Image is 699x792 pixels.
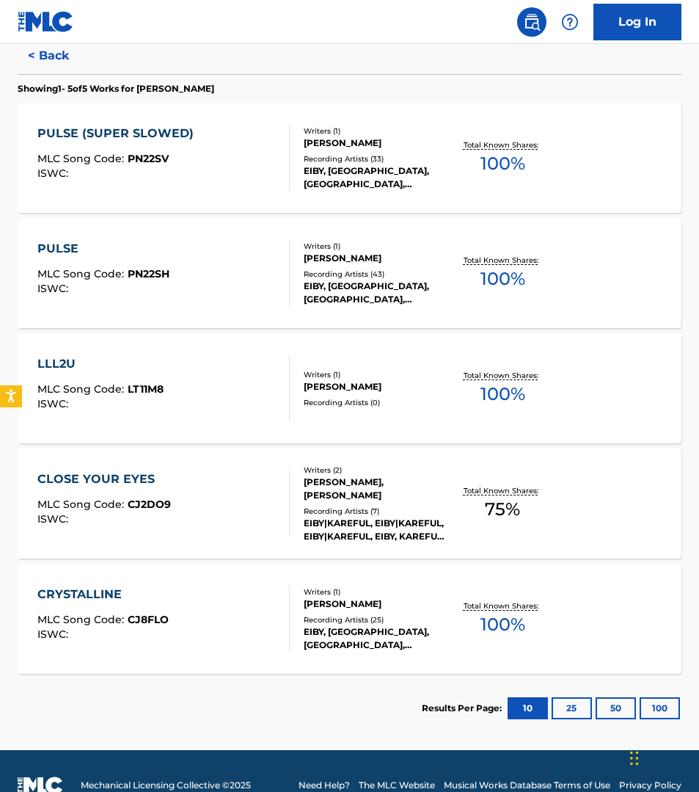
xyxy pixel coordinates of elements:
[304,252,447,265] div: [PERSON_NAME]
[18,564,681,674] a: CRYSTALLINEMLC Song Code:CJ8FLOISWC:Writers (1)[PERSON_NAME]Recording Artists (25)EIBY, [GEOGRAPH...
[304,280,447,306] div: EIBY, [GEOGRAPHIC_DATA], [GEOGRAPHIC_DATA], [GEOGRAPHIC_DATA], [GEOGRAPHIC_DATA]
[626,722,699,792] iframe: Chat Widget
[555,7,585,37] div: Help
[81,779,251,792] span: Mechanical Licensing Collective © 2025
[517,7,546,37] a: Public Search
[37,498,128,511] span: MLC Song Code :
[18,448,681,559] a: CLOSE YOUR EYESMLC Song Code:CJ2DO9ISWC:Writers (2)[PERSON_NAME], [PERSON_NAME]Recording Artists ...
[37,613,128,626] span: MLC Song Code :
[640,697,680,719] button: 100
[37,355,164,373] div: LLL2U
[128,498,171,511] span: CJ2DO9
[304,126,447,137] div: Writers ( 1 )
[37,282,72,295] span: ISWC :
[464,370,542,381] p: Total Known Shares:
[552,697,592,719] button: 25
[619,779,681,792] a: Privacy Policy
[128,613,169,626] span: CJ8FLO
[37,471,171,488] div: CLOSE YOUR EYES
[304,380,447,393] div: [PERSON_NAME]
[37,267,128,280] span: MLC Song Code :
[304,164,447,191] div: EIBY, [GEOGRAPHIC_DATA], [GEOGRAPHIC_DATA], [GEOGRAPHIC_DATA], [GEOGRAPHIC_DATA]
[37,382,128,396] span: MLC Song Code :
[630,736,639,780] div: Drag
[523,13,541,31] img: search
[37,167,72,180] span: ISWC :
[304,465,447,476] div: Writers ( 2 )
[508,697,548,719] button: 10
[464,600,542,611] p: Total Known Shares:
[304,153,447,164] div: Recording Artists ( 33 )
[304,614,447,625] div: Recording Artists ( 25 )
[128,152,169,165] span: PN22SV
[18,11,74,32] img: MLC Logo
[596,697,636,719] button: 50
[593,4,681,40] a: Log In
[37,628,72,641] span: ISWC :
[18,37,106,74] button: < Back
[304,476,447,502] div: [PERSON_NAME], [PERSON_NAME]
[480,611,525,638] span: 100 %
[444,779,610,792] a: Musical Works Database Terms of Use
[464,485,542,496] p: Total Known Shares:
[304,597,447,611] div: [PERSON_NAME]
[304,397,447,408] div: Recording Artists ( 0 )
[561,13,579,31] img: help
[304,586,447,597] div: Writers ( 1 )
[304,241,447,252] div: Writers ( 1 )
[37,397,72,410] span: ISWC :
[480,381,525,407] span: 100 %
[18,333,681,443] a: LLL2UMLC Song Code:LT11M8ISWC:Writers (1)[PERSON_NAME]Recording Artists (0)Total Known Shares:100%
[304,137,447,150] div: [PERSON_NAME]
[480,266,525,292] span: 100 %
[18,218,681,328] a: PULSEMLC Song Code:PN22SHISWC:Writers (1)[PERSON_NAME]Recording Artists (43)EIBY, [GEOGRAPHIC_DAT...
[37,240,169,258] div: PULSE
[485,496,520,523] span: 75 %
[37,152,128,165] span: MLC Song Code :
[304,517,447,543] div: EIBY|KAREFUL, EIBY|KAREFUL, EIBY|KAREFUL, EIBY, KAREFUL, EIBY, KAREFUL
[304,269,447,280] div: Recording Artists ( 43 )
[299,779,350,792] a: Need Help?
[480,150,525,177] span: 100 %
[128,382,164,396] span: LT11M8
[304,625,447,652] div: EIBY, [GEOGRAPHIC_DATA], [GEOGRAPHIC_DATA], [GEOGRAPHIC_DATA], [GEOGRAPHIC_DATA]
[464,139,542,150] p: Total Known Shares:
[37,586,169,603] div: CRYSTALLINE
[464,255,542,266] p: Total Known Shares:
[359,779,435,792] a: The MLC Website
[304,506,447,517] div: Recording Artists ( 7 )
[37,125,201,142] div: PULSE (SUPER SLOWED)
[128,267,169,280] span: PN22SH
[18,103,681,213] a: PULSE (SUPER SLOWED)MLC Song Code:PN22SVISWC:Writers (1)[PERSON_NAME]Recording Artists (33)EIBY, ...
[304,369,447,380] div: Writers ( 1 )
[37,512,72,526] span: ISWC :
[422,702,505,715] p: Results Per Page:
[18,82,214,95] p: Showing 1 - 5 of 5 Works for [PERSON_NAME]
